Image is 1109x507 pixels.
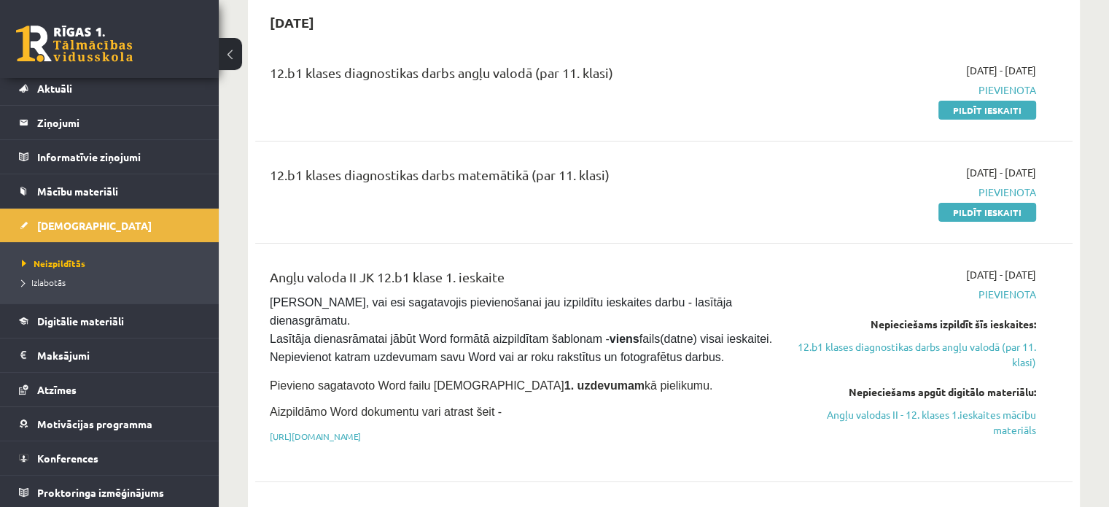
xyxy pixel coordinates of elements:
[19,174,201,208] a: Mācību materiāli
[19,106,201,139] a: Ziņojumi
[270,165,774,192] div: 12.b1 klases diagnostikas darbs matemātikā (par 11. klasi)
[19,140,201,174] a: Informatīvie ziņojumi
[270,267,774,294] div: Angļu valoda II JK 12.b1 klase 1. ieskaite
[938,101,1036,120] a: Pildīt ieskaiti
[795,185,1036,200] span: Pievienota
[37,338,201,372] legend: Maksājumi
[270,379,712,392] span: Pievieno sagatavoto Word failu [DEMOGRAPHIC_DATA] kā pielikumu.
[22,257,204,270] a: Neizpildītās
[37,486,164,499] span: Proktoringa izmēģinājums
[22,276,204,289] a: Izlabotās
[22,258,85,269] span: Neizpildītās
[795,339,1036,370] a: 12.b1 klases diagnostikas darbs angļu valodā (par 11. klasi)
[19,441,201,475] a: Konferences
[19,209,201,242] a: [DEMOGRAPHIC_DATA]
[37,452,98,465] span: Konferences
[37,140,201,174] legend: Informatīvie ziņojumi
[564,379,645,392] strong: 1. uzdevumam
[19,338,201,372] a: Maksājumi
[795,317,1036,332] div: Nepieciešams izpildīt šīs ieskaites:
[37,314,124,328] span: Digitālie materiāli
[37,417,152,430] span: Motivācijas programma
[19,373,201,406] a: Atzīmes
[270,430,361,442] a: [URL][DOMAIN_NAME]
[37,82,72,95] span: Aktuāli
[37,185,118,198] span: Mācību materiāli
[270,406,502,418] span: Aizpildāmo Word dokumentu vari atrast šeit -
[966,267,1036,282] span: [DATE] - [DATE]
[37,383,77,396] span: Atzīmes
[938,203,1036,222] a: Pildīt ieskaiti
[795,82,1036,98] span: Pievienota
[795,407,1036,438] a: Angļu valodas II - 12. klases 1.ieskaites mācību materiāls
[270,63,774,90] div: 12.b1 klases diagnostikas darbs angļu valodā (par 11. klasi)
[966,63,1036,78] span: [DATE] - [DATE]
[22,276,66,288] span: Izlabotās
[610,333,639,345] strong: viens
[19,71,201,105] a: Aktuāli
[16,26,133,62] a: Rīgas 1. Tālmācības vidusskola
[270,296,775,363] span: [PERSON_NAME], vai esi sagatavojis pievienošanai jau izpildītu ieskaites darbu - lasītāja dienasg...
[37,106,201,139] legend: Ziņojumi
[255,5,329,39] h2: [DATE]
[795,287,1036,302] span: Pievienota
[37,219,152,232] span: [DEMOGRAPHIC_DATA]
[795,384,1036,400] div: Nepieciešams apgūt digitālo materiālu:
[966,165,1036,180] span: [DATE] - [DATE]
[19,304,201,338] a: Digitālie materiāli
[19,407,201,441] a: Motivācijas programma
